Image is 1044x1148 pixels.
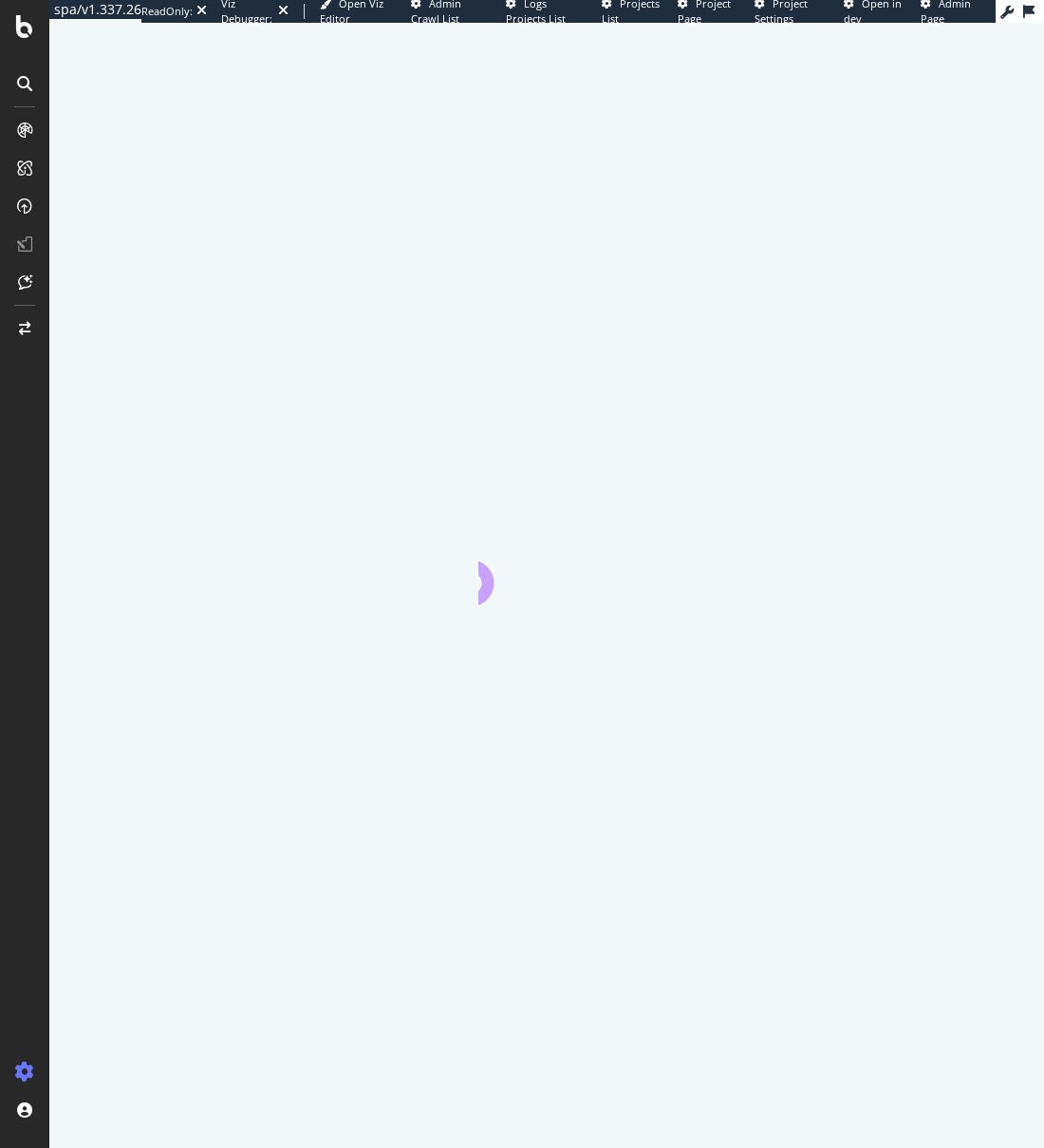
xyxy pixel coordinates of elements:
[478,536,615,605] div: animation
[141,4,193,19] div: ReadOnly:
